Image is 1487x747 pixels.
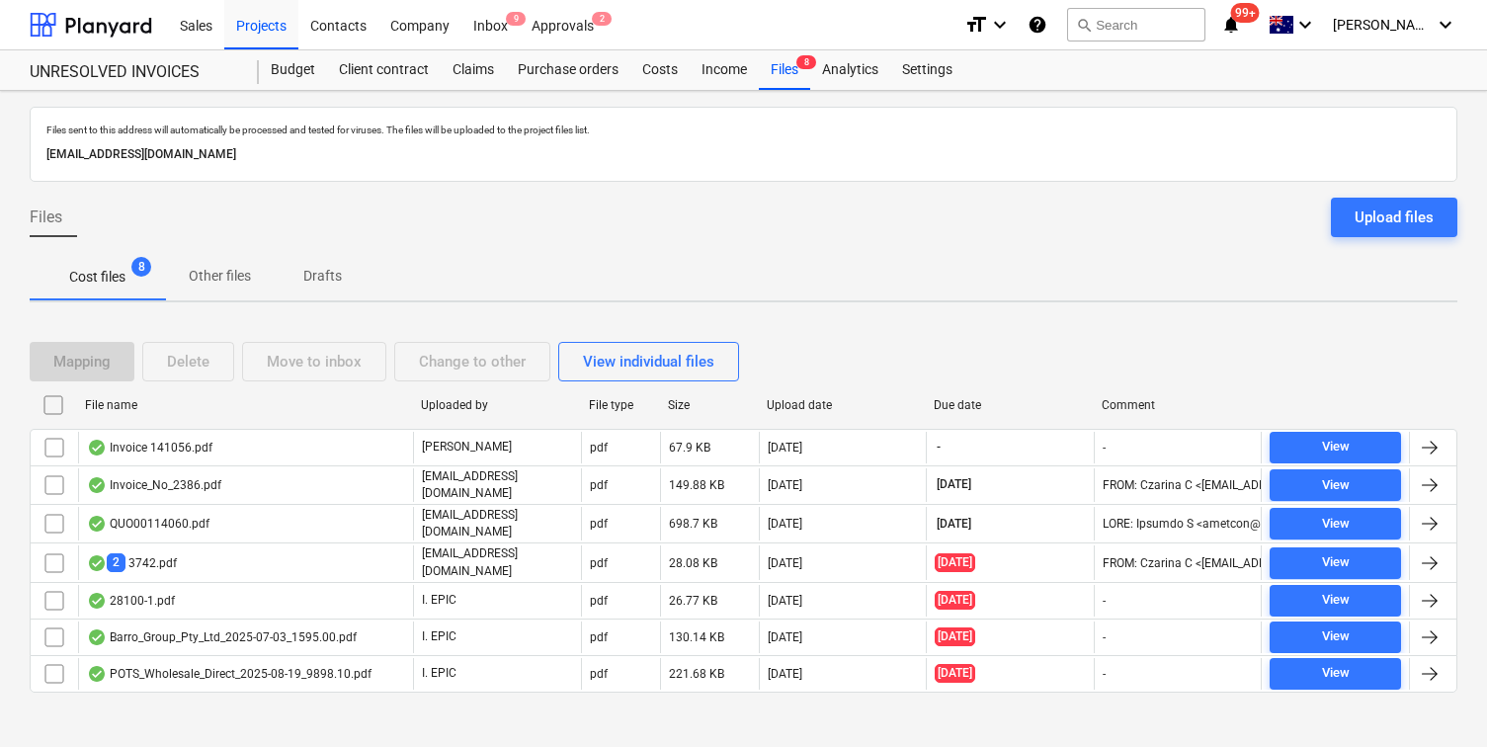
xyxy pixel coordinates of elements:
button: View [1270,508,1401,539]
a: Analytics [810,50,890,90]
a: Claims [441,50,506,90]
p: [PERSON_NAME] [422,439,512,456]
div: Barro_Group_Pty_Ltd_2025-07-03_1595.00.pdf [87,629,357,645]
div: OCR finished [87,516,107,532]
button: View [1270,547,1401,579]
p: Other files [189,266,251,287]
i: Knowledge base [1028,13,1047,37]
div: OCR finished [87,440,107,456]
div: View individual files [583,349,714,374]
button: View [1270,469,1401,501]
button: View [1270,432,1401,463]
div: View [1322,625,1350,648]
div: Size [668,398,751,412]
div: Invoice_No_2386.pdf [87,477,221,493]
div: - [1103,630,1106,644]
a: Costs [630,50,690,90]
div: Invoice 141056.pdf [87,440,212,456]
div: View [1322,513,1350,536]
span: [DATE] [935,516,973,533]
span: 2 [592,12,612,26]
div: pdf [590,594,608,608]
a: Files8 [759,50,810,90]
a: Client contract [327,50,441,90]
i: keyboard_arrow_down [1293,13,1317,37]
div: pdf [590,517,608,531]
div: [DATE] [768,594,802,608]
div: 28.08 KB [669,556,717,570]
div: OCR finished [87,666,107,682]
a: Settings [890,50,964,90]
p: [EMAIL_ADDRESS][DOMAIN_NAME] [422,545,573,579]
div: Comment [1102,398,1254,412]
div: 221.68 KB [669,667,724,681]
div: View [1322,474,1350,497]
i: keyboard_arrow_down [988,13,1012,37]
button: Upload files [1331,198,1457,237]
p: I. EPIC [422,628,456,645]
div: [DATE] [768,517,802,531]
span: [DATE] [935,476,973,493]
div: 149.88 KB [669,478,724,492]
div: pdf [590,556,608,570]
p: Files sent to this address will automatically be processed and tested for viruses. The files will... [46,124,1441,136]
i: format_size [964,13,988,37]
div: pdf [590,478,608,492]
span: 99+ [1231,3,1260,23]
span: [DATE] [935,553,975,572]
div: View [1322,662,1350,685]
button: Search [1067,8,1205,41]
div: [DATE] [768,667,802,681]
a: Purchase orders [506,50,630,90]
div: 3742.pdf [87,553,177,572]
p: I. EPIC [422,592,456,609]
div: OCR finished [87,555,107,571]
div: 26.77 KB [669,594,717,608]
button: View [1270,658,1401,690]
span: [PERSON_NAME] [1333,17,1432,33]
div: pdf [590,630,608,644]
div: File name [85,398,405,412]
i: keyboard_arrow_down [1434,13,1457,37]
div: 130.14 KB [669,630,724,644]
span: Files [30,206,62,229]
div: [DATE] [768,478,802,492]
a: Budget [259,50,327,90]
div: Due date [934,398,1086,412]
div: [DATE] [768,630,802,644]
button: View [1270,585,1401,617]
span: [DATE] [935,591,975,610]
div: pdf [590,441,608,455]
a: Income [690,50,759,90]
span: 8 [796,55,816,69]
span: 9 [506,12,526,26]
span: 2 [107,553,125,572]
div: UNRESOLVED INVOICES [30,62,235,83]
div: OCR finished [87,629,107,645]
span: - [935,439,943,456]
span: [DATE] [935,627,975,646]
p: [EMAIL_ADDRESS][DOMAIN_NAME] [422,507,573,540]
div: View [1322,589,1350,612]
div: OCR finished [87,477,107,493]
div: 67.9 KB [669,441,710,455]
button: View individual files [558,342,739,381]
span: search [1076,17,1092,33]
div: [DATE] [768,441,802,455]
p: Drafts [298,266,346,287]
div: Upload files [1355,205,1434,230]
button: View [1270,622,1401,653]
p: I. EPIC [422,665,456,682]
div: POTS_Wholesale_Direct_2025-08-19_9898.10.pdf [87,666,372,682]
div: View [1322,551,1350,574]
div: OCR finished [87,593,107,609]
iframe: Chat Widget [1388,652,1487,747]
div: pdf [590,667,608,681]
